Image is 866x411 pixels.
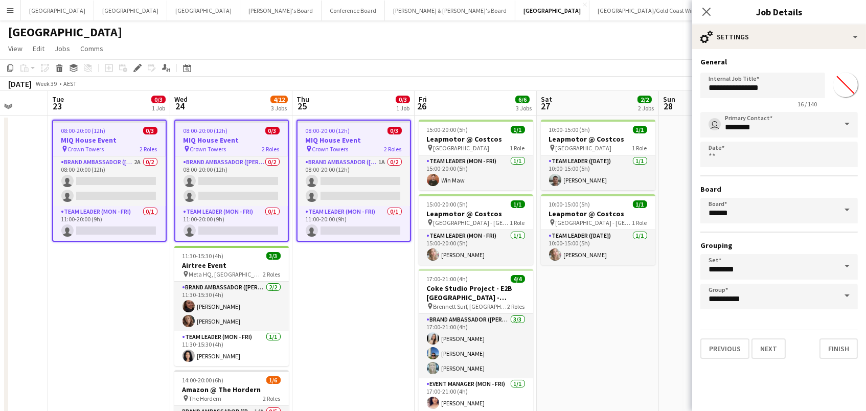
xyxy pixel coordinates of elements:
app-card-role: Team Leader (Mon - Fri)1/115:00-20:00 (5h)[PERSON_NAME] [419,230,533,265]
h3: Job Details [692,5,866,18]
span: 10:00-15:00 (5h) [549,200,590,208]
app-job-card: 11:30-15:30 (4h)3/3Airtree Event Meta HQ, [GEOGRAPHIC_DATA]2 RolesBrand Ambassador ([PERSON_NAME]... [174,246,289,366]
span: 1 Role [632,144,647,152]
h3: MIQ House Event [53,135,166,145]
span: The Hordern [189,395,222,402]
button: [PERSON_NAME]'s Board [240,1,322,20]
h1: [GEOGRAPHIC_DATA] [8,25,122,40]
span: 2 Roles [263,270,281,278]
span: 4/4 [511,275,525,283]
app-card-role: Brand Ambassador ([PERSON_NAME])1A0/208:00-20:00 (12h) [298,156,410,206]
span: 3/3 [266,252,281,260]
span: Week 39 [34,80,59,87]
span: 27 [539,100,552,112]
span: 2 Roles [262,145,280,153]
span: 2/2 [637,96,652,103]
span: 24 [173,100,188,112]
span: 4/12 [270,96,288,103]
h3: MIQ House Event [175,135,288,145]
span: 14:00-20:00 (6h) [183,376,224,384]
div: AEST [63,80,77,87]
span: 0/3 [388,127,402,134]
h3: Grouping [700,241,858,250]
app-job-card: 08:00-20:00 (12h)0/3MIQ House Event Crown Towers2 RolesBrand Ambassador ([PERSON_NAME])1A0/208:00... [297,120,411,242]
span: 0/3 [265,127,280,134]
app-card-role: Team Leader (Mon - Fri)1/111:30-15:30 (4h)[PERSON_NAME] [174,331,289,366]
span: Wed [174,95,188,104]
app-card-role: Brand Ambassador ([PERSON_NAME])0/208:00-20:00 (12h) [175,156,288,206]
button: Conference Board [322,1,385,20]
span: [GEOGRAPHIC_DATA] [556,144,612,152]
h3: General [700,57,858,66]
app-card-role: Team Leader ([DATE])1/110:00-15:00 (5h)[PERSON_NAME] [541,230,655,265]
h3: Board [700,185,858,194]
span: 11:30-15:30 (4h) [183,252,224,260]
span: Jobs [55,44,70,53]
span: 2 Roles [140,145,157,153]
button: [PERSON_NAME] & [PERSON_NAME]'s Board [385,1,515,20]
button: Previous [700,338,749,359]
span: Comms [80,44,103,53]
button: Finish [819,338,858,359]
span: 28 [662,100,675,112]
app-card-role: Team Leader (Mon - Fri)0/111:00-20:00 (9h) [175,206,288,241]
h3: Amazon @ The Hordern [174,385,289,394]
span: Brennett Surf, [GEOGRAPHIC_DATA], [GEOGRAPHIC_DATA] [434,303,508,310]
span: 1 Role [510,219,525,226]
span: 08:00-20:00 (12h) [306,127,350,134]
span: 2 Roles [384,145,402,153]
span: [GEOGRAPHIC_DATA] - [GEOGRAPHIC_DATA] [434,219,510,226]
button: [GEOGRAPHIC_DATA]/Gold Coast Winter [589,1,711,20]
span: 2 Roles [263,395,281,402]
span: Tue [52,95,64,104]
span: 25 [295,100,309,112]
button: [GEOGRAPHIC_DATA] [167,1,240,20]
div: 3 Jobs [271,104,287,112]
h3: Leapmotor @ Costcos [541,134,655,144]
app-job-card: 15:00-20:00 (5h)1/1Leapmotor @ Costcos [GEOGRAPHIC_DATA]1 RoleTeam Leader (Mon - Fri)1/115:00-20:... [419,120,533,190]
h3: Leapmotor @ Costcos [419,209,533,218]
a: Jobs [51,42,74,55]
span: 10:00-15:00 (5h) [549,126,590,133]
button: [GEOGRAPHIC_DATA] [21,1,94,20]
span: 1/1 [633,200,647,208]
div: 08:00-20:00 (12h)0/3MIQ House Event Crown Towers2 RolesBrand Ambassador ([PERSON_NAME])2A0/208:00... [52,120,167,242]
h3: Airtree Event [174,261,289,270]
button: Next [751,338,786,359]
div: 3 Jobs [516,104,532,112]
a: Edit [29,42,49,55]
span: Sun [663,95,675,104]
span: View [8,44,22,53]
app-job-card: 15:00-20:00 (5h)1/1Leapmotor @ Costcos [GEOGRAPHIC_DATA] - [GEOGRAPHIC_DATA]1 RoleTeam Leader (Mo... [419,194,533,265]
span: Sat [541,95,552,104]
span: Crown Towers [312,145,349,153]
span: Crown Towers [68,145,104,153]
span: Edit [33,44,44,53]
app-card-role: Brand Ambassador ([PERSON_NAME])2/211:30-15:30 (4h)[PERSON_NAME][PERSON_NAME] [174,282,289,331]
div: Settings [692,25,866,49]
span: 1/6 [266,376,281,384]
span: 1/1 [511,126,525,133]
app-card-role: Team Leader ([DATE])1/110:00-15:00 (5h)[PERSON_NAME] [541,155,655,190]
span: 0/3 [143,127,157,134]
button: [GEOGRAPHIC_DATA] [94,1,167,20]
h3: MIQ House Event [298,135,410,145]
span: Crown Towers [190,145,226,153]
span: Meta HQ, [GEOGRAPHIC_DATA] [189,270,263,278]
div: 1 Job [152,104,165,112]
span: Thu [297,95,309,104]
app-card-role: Team Leader (Mon - Fri)0/111:00-20:00 (9h) [53,206,166,241]
a: Comms [76,42,107,55]
app-job-card: 10:00-15:00 (5h)1/1Leapmotor @ Costcos [GEOGRAPHIC_DATA]1 RoleTeam Leader ([DATE])1/110:00-15:00 ... [541,120,655,190]
app-job-card: 10:00-15:00 (5h)1/1Leapmotor @ Costcos [GEOGRAPHIC_DATA] - [GEOGRAPHIC_DATA]1 RoleTeam Leader ([D... [541,194,655,265]
h3: Leapmotor @ Costcos [541,209,655,218]
app-card-role: Team Leader (Mon - Fri)1/115:00-20:00 (5h)Win Maw [419,155,533,190]
span: 1/1 [511,200,525,208]
app-card-role: Team Leader (Mon - Fri)0/111:00-20:00 (9h) [298,206,410,241]
app-card-role: Brand Ambassador ([PERSON_NAME])3/317:00-21:00 (4h)[PERSON_NAME][PERSON_NAME][PERSON_NAME] [419,314,533,378]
